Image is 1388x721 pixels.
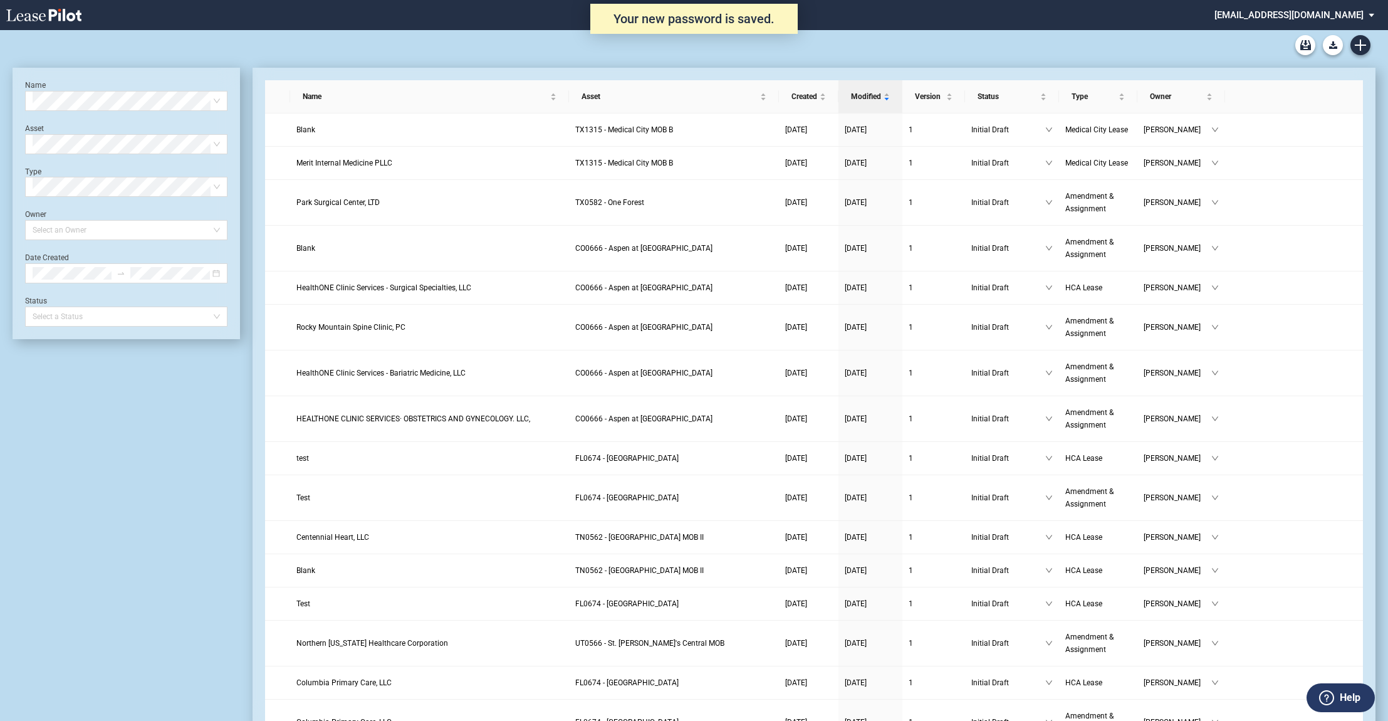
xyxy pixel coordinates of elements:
a: [DATE] [845,637,896,650]
span: [PERSON_NAME] [1144,124,1211,136]
a: FL0674 - [GEOGRAPHIC_DATA] [575,597,773,610]
span: FL0674 - Westside Medical Plaza [575,454,679,463]
div: Your new password is saved. [590,4,798,34]
a: HEALTHONE CLINIC SERVICES· OBSTETRICS AND GYNECOLOGY. LLC, [296,413,563,425]
span: down [1211,284,1219,292]
a: 1 [909,124,959,136]
a: Test [296,492,563,504]
span: [PERSON_NAME] [1144,157,1211,169]
label: Status [25,297,47,305]
span: down [1211,679,1219,687]
span: down [1045,494,1053,502]
a: [DATE] [845,321,896,334]
span: down [1045,679,1053,687]
a: [DATE] [785,196,832,209]
span: down [1045,245,1053,252]
a: HCA Lease [1065,531,1131,544]
span: Blank [296,125,315,134]
label: Asset [25,124,44,133]
span: [DATE] [785,493,807,502]
span: down [1045,199,1053,206]
a: HCA Lease [1065,282,1131,294]
a: HealthONE Clinic Services - Bariatric Medicine, LLC [296,367,563,379]
a: [DATE] [845,367,896,379]
span: Initial Draft [971,157,1045,169]
span: [DATE] [785,533,807,542]
th: Version [902,80,965,113]
span: [DATE] [845,323,867,332]
span: [DATE] [845,599,867,608]
span: Blank [296,244,315,253]
span: [DATE] [845,678,867,687]
a: [DATE] [845,531,896,544]
span: [DATE] [845,454,867,463]
a: Amendment & Assignment [1065,631,1131,656]
span: [DATE] [785,414,807,423]
a: Amendment & Assignment [1065,406,1131,431]
span: HEALTHONE CLINIC SERVICES· OBSTETRICS AND GYNECOLOGY. LLC, [296,414,530,423]
span: FL0674 - Westside Medical Plaza [575,678,679,687]
span: Created [791,90,817,103]
span: [PERSON_NAME] [1144,637,1211,650]
span: [PERSON_NAME] [1144,452,1211,465]
span: 1 [909,283,913,292]
span: down [1211,369,1219,377]
span: [PERSON_NAME] [1144,367,1211,379]
a: TX1315 - Medical City MOB B [575,157,773,169]
a: Rocky Mountain Spine Clinic, PC [296,321,563,334]
span: down [1045,639,1053,647]
a: 1 [909,367,959,379]
span: [DATE] [845,639,867,648]
span: 1 [909,244,913,253]
a: 1 [909,564,959,577]
span: [PERSON_NAME] [1144,321,1211,334]
th: Modified [838,80,902,113]
button: Download Blank Form [1323,35,1343,55]
span: Test [296,493,310,502]
span: 1 [909,414,913,423]
a: Centennial Heart, LLC [296,531,563,544]
span: [DATE] [785,198,807,207]
span: [DATE] [845,566,867,575]
a: HealthONE Clinic Services - Surgical Specialties, LLC [296,282,563,294]
th: Name [290,80,570,113]
a: Northern [US_STATE] Healthcare Corporation [296,637,563,650]
span: [PERSON_NAME] [1144,531,1211,544]
a: TN0562 - [GEOGRAPHIC_DATA] MOB II [575,531,773,544]
span: 1 [909,493,913,502]
span: Modified [851,90,881,103]
span: [DATE] [845,198,867,207]
a: [DATE] [845,196,896,209]
a: 1 [909,157,959,169]
span: Initial Draft [971,242,1045,255]
span: [DATE] [785,566,807,575]
a: [DATE] [785,492,832,504]
span: HCA Lease [1065,678,1102,687]
span: [PERSON_NAME] [1144,492,1211,504]
span: 1 [909,323,913,332]
a: HCA Lease [1065,452,1131,465]
th: Asset [569,80,779,113]
span: [PERSON_NAME] [1144,196,1211,209]
span: [DATE] [845,125,867,134]
a: Archive [1295,35,1315,55]
span: down [1211,567,1219,574]
span: FL0674 - Westside Medical Plaza [575,493,679,502]
span: down [1045,567,1053,574]
span: CO0666 - Aspen at Sky Ridge [575,323,712,332]
span: TX1315 - Medical City MOB B [575,159,673,167]
a: 1 [909,637,959,650]
a: [DATE] [845,413,896,425]
span: to [117,269,125,278]
span: [PERSON_NAME] [1144,242,1211,255]
a: Merit Internal Medicine PLLC [296,157,563,169]
span: [DATE] [785,678,807,687]
span: 1 [909,159,913,167]
span: TX0582 - One Forest [575,198,644,207]
span: down [1211,126,1219,134]
span: CO0666 - Aspen at Sky Ridge [575,414,712,423]
a: [DATE] [785,321,832,334]
span: HealthONE Clinic Services - Bariatric Medicine, LLC [296,369,466,377]
a: 1 [909,452,959,465]
span: down [1045,369,1053,377]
